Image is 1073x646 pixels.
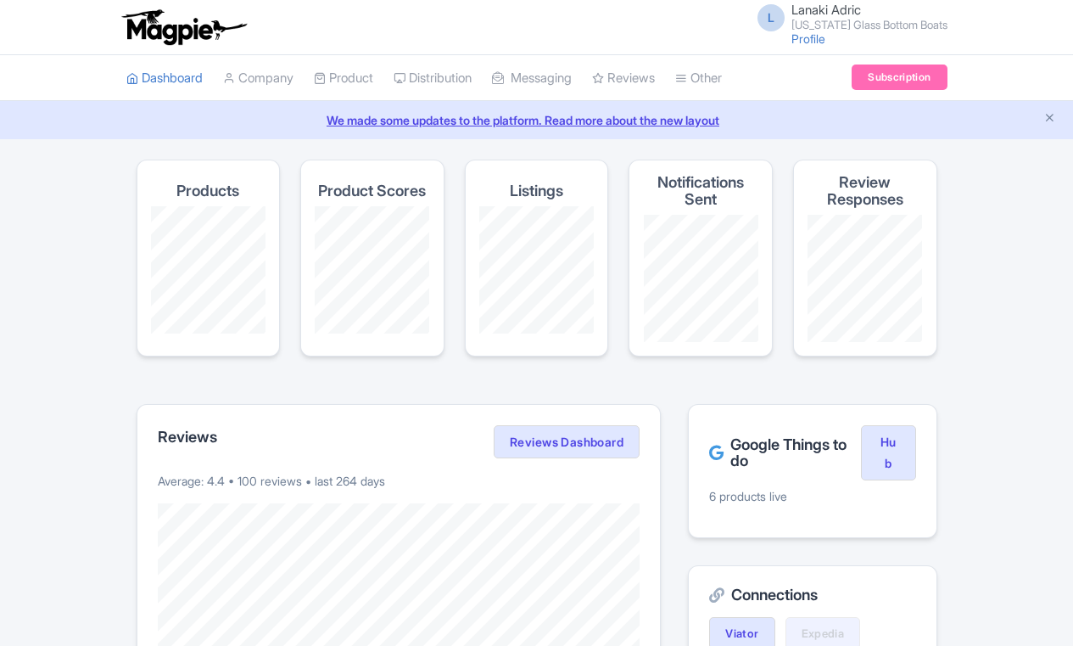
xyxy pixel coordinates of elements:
a: Reviews [592,55,655,102]
small: [US_STATE] Glass Bottom Boats [791,20,947,31]
img: logo-ab69f6fb50320c5b225c76a69d11143b.png [118,8,249,46]
a: Product [314,55,373,102]
a: We made some updates to the platform. Read more about the new layout [10,111,1063,129]
p: 6 products live [709,487,915,505]
h2: Connections [709,587,915,604]
a: Company [223,55,293,102]
p: Average: 4.4 • 100 reviews • last 264 days [158,472,640,490]
a: Subscription [852,65,947,90]
a: Other [675,55,722,102]
a: Messaging [492,55,572,102]
a: Distribution [394,55,472,102]
a: Reviews Dashboard [494,425,640,459]
span: Lanaki Adric [791,2,861,18]
a: Profile [791,31,825,46]
h2: Reviews [158,429,217,446]
a: Dashboard [126,55,203,102]
h4: Listings [510,183,563,199]
h4: Product Scores [318,183,426,199]
h4: Products [176,183,239,199]
h4: Notifications Sent [643,174,758,208]
h4: Review Responses [808,174,923,208]
a: Hub [861,425,915,481]
span: L [757,4,785,31]
h2: Google Things to do [709,436,861,470]
a: L Lanaki Adric [US_STATE] Glass Bottom Boats [747,3,947,31]
button: Close announcement [1043,110,1056,129]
